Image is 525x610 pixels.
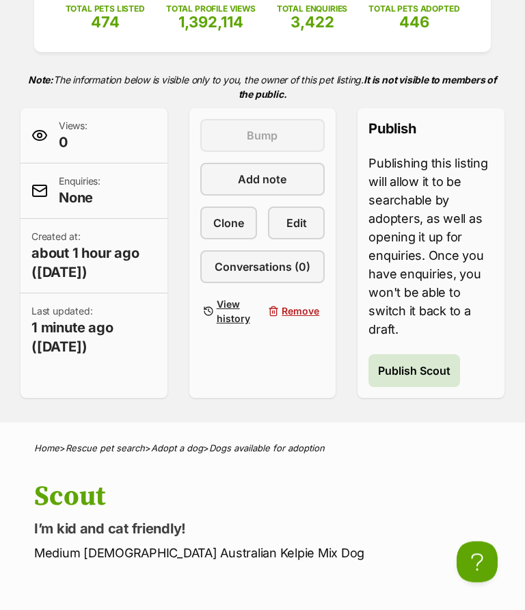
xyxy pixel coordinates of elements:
[34,520,504,539] p: I’m kid and cat friendly!
[291,14,334,31] span: 3,422
[59,120,87,152] p: Views:
[200,295,257,329] a: View history
[209,443,325,454] a: Dogs available for adoption
[368,355,460,388] button: Publish Scout
[34,544,504,563] p: Medium [DEMOGRAPHIC_DATA] Australian Kelpie Mix Dog
[59,189,100,208] span: None
[239,75,497,101] strong: It is not visible to members of the public.
[34,481,504,513] h1: Scout
[166,3,256,16] p: TOTAL PROFILE VIEWS
[268,295,325,329] button: Remove
[282,304,319,319] span: Remove
[399,14,429,31] span: 446
[200,120,325,152] button: Bump
[238,172,286,188] span: Add note
[368,155,494,339] p: Publishing this listing will allow it to be searchable by adopters, as well as opening it up for ...
[200,207,257,240] a: Clone
[31,230,157,282] p: Created at:
[66,443,145,454] a: Rescue pet search
[31,319,157,357] span: 1 minute ago ([DATE])
[277,3,347,16] p: TOTAL ENQUIRIES
[200,251,325,284] a: Conversations (0)
[31,244,157,282] span: about 1 hour ago ([DATE])
[31,305,157,357] p: Last updated:
[368,3,459,16] p: TOTAL PETS ADOPTED
[59,133,87,152] span: 0
[200,163,325,196] a: Add note
[268,207,325,240] a: Edit
[378,363,450,380] span: Publish Scout
[213,215,244,232] span: Clone
[151,443,203,454] a: Adopt a dog
[217,297,252,326] span: View history
[66,3,145,16] p: TOTAL PETS LISTED
[457,542,498,583] iframe: Help Scout Beacon - Open
[59,175,100,208] p: Enquiries:
[215,259,310,276] span: Conversations (0)
[247,128,278,144] span: Bump
[178,14,243,31] span: 1,392,114
[28,75,53,86] strong: Note:
[286,215,307,232] span: Edit
[91,14,120,31] span: 474
[368,120,494,139] p: Publish
[34,443,59,454] a: Home
[21,66,504,109] p: The information below is visible only to you, the owner of this pet listing.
